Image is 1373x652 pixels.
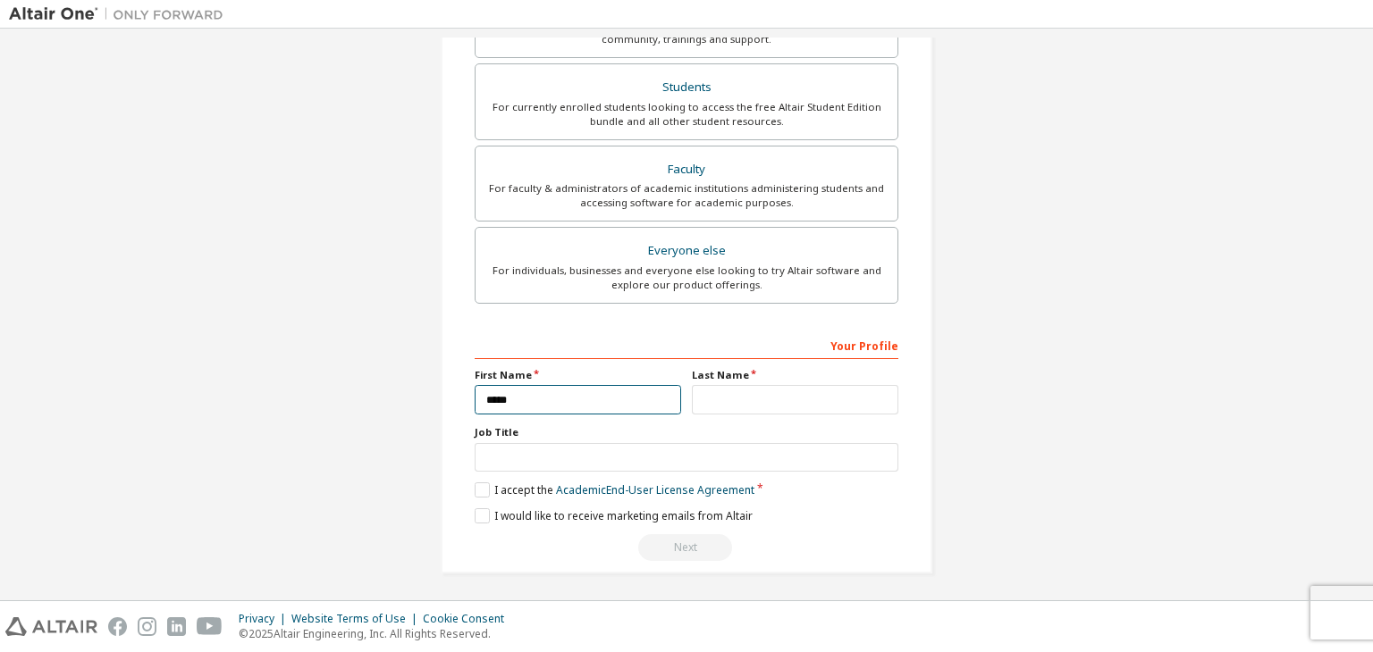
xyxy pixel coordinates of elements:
[486,100,887,129] div: For currently enrolled students looking to access the free Altair Student Edition bundle and all ...
[486,157,887,182] div: Faculty
[486,238,887,263] div: Everyone else
[239,626,515,641] p: © 2025 Altair Engineering, Inc. All Rights Reserved.
[486,75,887,100] div: Students
[475,330,898,359] div: Your Profile
[486,263,887,292] div: For individuals, businesses and everyone else looking to try Altair software and explore our prod...
[197,617,223,636] img: youtube.svg
[423,612,515,626] div: Cookie Consent
[138,617,156,636] img: instagram.svg
[486,181,887,210] div: For faculty & administrators of academic institutions administering students and accessing softwa...
[475,534,898,561] div: Read and acccept EULA to continue
[291,612,423,626] div: Website Terms of Use
[475,508,753,523] label: I would like to receive marketing emails from Altair
[475,425,898,439] label: Job Title
[167,617,186,636] img: linkedin.svg
[5,617,97,636] img: altair_logo.svg
[108,617,127,636] img: facebook.svg
[475,482,754,497] label: I accept the
[692,368,898,382] label: Last Name
[239,612,291,626] div: Privacy
[475,368,681,382] label: First Name
[9,5,232,23] img: Altair One
[556,482,754,497] a: Academic End-User License Agreement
